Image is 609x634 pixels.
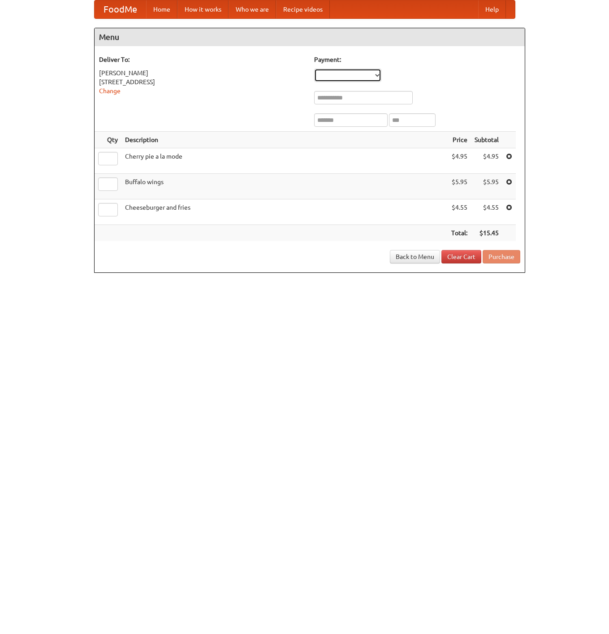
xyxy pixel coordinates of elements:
[99,69,305,78] div: [PERSON_NAME]
[229,0,276,18] a: Who we are
[448,132,471,148] th: Price
[478,0,506,18] a: Help
[441,250,481,263] a: Clear Cart
[99,55,305,64] h5: Deliver To:
[146,0,177,18] a: Home
[95,0,146,18] a: FoodMe
[448,199,471,225] td: $4.55
[177,0,229,18] a: How it works
[471,148,502,174] td: $4.95
[95,132,121,148] th: Qty
[95,28,525,46] h4: Menu
[471,199,502,225] td: $4.55
[448,225,471,242] th: Total:
[314,55,520,64] h5: Payment:
[121,174,448,199] td: Buffalo wings
[448,174,471,199] td: $5.95
[448,148,471,174] td: $4.95
[99,78,305,86] div: [STREET_ADDRESS]
[121,132,448,148] th: Description
[121,199,448,225] td: Cheeseburger and fries
[276,0,330,18] a: Recipe videos
[471,225,502,242] th: $15.45
[390,250,440,263] a: Back to Menu
[471,174,502,199] td: $5.95
[483,250,520,263] button: Purchase
[471,132,502,148] th: Subtotal
[99,87,121,95] a: Change
[121,148,448,174] td: Cherry pie a la mode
